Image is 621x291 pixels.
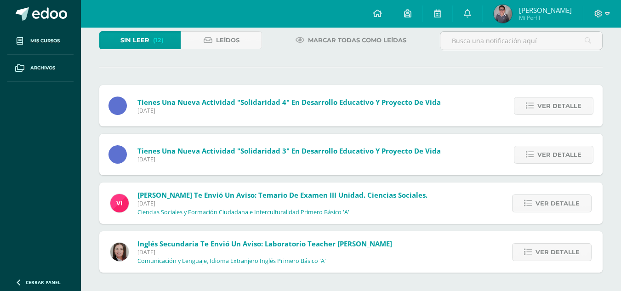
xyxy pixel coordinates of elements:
span: Archivos [30,64,55,72]
span: Ver detalle [536,244,580,261]
span: [DATE] [137,248,392,256]
a: Sin leer(12) [99,31,181,49]
span: Mi Perfil [519,14,572,22]
span: Marcar todas como leídas [308,32,406,49]
span: [PERSON_NAME] te envió un aviso: Temario de examen III Unidad. Ciencias sociales. [137,190,427,200]
span: [DATE] [137,155,441,163]
span: Ver detalle [537,97,581,114]
span: Tienes una nueva actividad "Solidaridad 4" En Desarrollo Educativo y Proyecto de Vida [137,97,441,107]
span: [DATE] [137,200,427,207]
a: Leídos [181,31,262,49]
img: 8af0450cf43d44e38c4a1497329761f3.png [110,243,129,261]
input: Busca una notificación aquí [440,32,602,50]
span: Ver detalle [536,195,580,212]
span: Mis cursos [30,37,60,45]
a: Marcar todas como leídas [284,31,418,49]
span: [DATE] [137,107,441,114]
span: Leídos [216,32,239,49]
a: Mis cursos [7,28,74,55]
span: Ver detalle [537,146,581,163]
span: (12) [153,32,164,49]
span: Tienes una nueva actividad "Solidaridad 3" En Desarrollo Educativo y Proyecto de Vida [137,146,441,155]
p: Comunicación y Lenguaje, Idioma Extranjero Inglés Primero Básico 'A' [137,257,326,265]
span: [PERSON_NAME] [519,6,572,15]
img: 1657f0569aa92cb720f1e5638fa2ca11.png [494,5,512,23]
span: Inglés Secundaria te envió un aviso: Laboratorio Teacher [PERSON_NAME] [137,239,392,248]
span: Sin leer [120,32,149,49]
a: Archivos [7,55,74,82]
span: Cerrar panel [26,279,61,285]
img: bd6d0aa147d20350c4821b7c643124fa.png [110,194,129,212]
p: Ciencias Sociales y Formación Ciudadana e Interculturalidad Primero Básico 'A' [137,209,349,216]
